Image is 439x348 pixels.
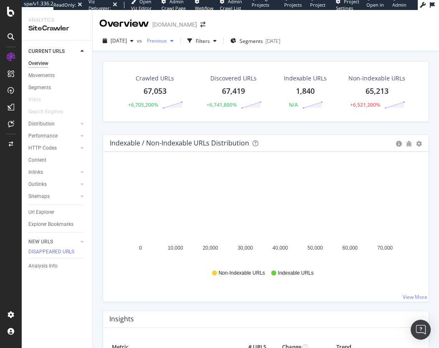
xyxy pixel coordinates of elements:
a: Analysis Info [28,262,86,270]
a: Movements [28,71,86,80]
div: Distribution [28,120,55,128]
span: Admin Page [392,2,406,15]
svg: A chart. [110,165,416,262]
div: Movements [28,71,55,80]
div: [DOMAIN_NAME] [152,20,197,29]
button: Previous [144,34,177,48]
div: Overview [99,17,149,31]
div: +6,705,200% [128,101,158,108]
div: arrow-right-arrow-left [200,22,205,28]
div: N/A [289,101,298,108]
a: NEW URLS [28,238,78,246]
div: Non-Indexable URLs [348,74,405,83]
text: 70,000 [377,245,393,251]
span: Projects List [284,2,302,15]
span: Non-Indexable URLs [219,270,265,277]
button: [DATE] [99,34,137,48]
span: Open in dev [366,2,383,15]
a: Content [28,156,86,165]
div: HTTP Codes [28,144,57,153]
div: Visits [28,95,41,104]
div: Crawled URLs [136,74,174,83]
span: 2025 Jul. 9th [111,37,127,44]
span: Indexable URLs [278,270,313,277]
div: Discovered URLs [210,74,257,83]
span: Segments [240,38,263,45]
a: Inlinks [28,168,78,177]
div: ReadOnly: [53,2,76,8]
text: 20,000 [203,245,218,251]
div: gear [416,141,422,147]
div: Segments [28,83,51,92]
div: Inlinks [28,168,43,177]
text: 50,000 [308,245,323,251]
text: 40,000 [272,245,288,251]
button: Filters [184,34,220,48]
div: Indexable / Non-Indexable URLs Distribution [110,139,249,147]
div: SiteCrawler [28,24,86,33]
text: 30,000 [237,245,253,251]
span: vs [137,37,144,44]
a: Sitemaps [28,192,78,201]
a: Performance [28,132,78,140]
a: DISAPPEARED URLS [28,248,83,256]
div: +6,521,200% [350,101,380,108]
div: DISAPPEARED URLS [28,248,74,255]
a: CURRENT URLS [28,47,78,56]
div: 67,419 [222,86,245,97]
a: Overview [28,59,86,68]
span: Project Page [310,2,325,15]
text: 0 [139,245,142,251]
div: Analysis Info [28,262,58,270]
div: bug [406,141,412,147]
a: Visits [28,95,49,104]
a: View More [403,293,427,300]
a: Outlinks [28,180,78,189]
a: Distribution [28,120,78,128]
div: Indexable URLs [284,74,327,83]
div: [DATE] [265,38,280,45]
div: Content [28,156,46,165]
div: Performance [28,132,58,140]
div: Open Intercom Messenger [411,320,431,340]
div: 67,053 [144,86,167,97]
a: Url Explorer [28,208,86,217]
text: 60,000 [342,245,358,251]
div: Filters [196,38,210,45]
div: 1,840 [296,86,315,97]
div: Sitemaps [28,192,50,201]
div: Search Engines [28,108,63,116]
div: Explorer Bookmarks [28,220,73,229]
div: circle-info [396,141,402,147]
div: CURRENT URLS [28,47,65,56]
text: 10,000 [168,245,183,251]
a: HTTP Codes [28,144,78,153]
div: Outlinks [28,180,47,189]
h4: Insights [109,313,134,325]
span: Previous [144,37,167,44]
div: NEW URLS [28,238,53,246]
div: +6,741,800% [207,101,237,108]
div: Url Explorer [28,208,54,217]
span: Webflow [195,5,214,11]
div: Analytics [28,17,86,24]
div: Overview [28,59,48,68]
a: Explorer Bookmarks [28,220,86,229]
div: 65,213 [365,86,388,97]
a: Search Engines [28,108,71,116]
button: Segments[DATE] [227,34,284,48]
a: Segments [28,83,86,92]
